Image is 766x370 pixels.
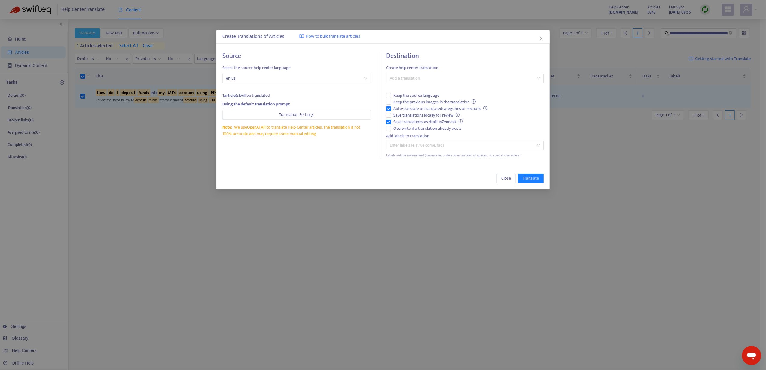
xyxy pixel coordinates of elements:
span: Save translations locally for review [391,112,462,119]
span: Save translations as draft in Zendesk [391,119,465,125]
span: info-circle [483,106,487,110]
span: Create help center translation [386,65,544,71]
strong: 1 article(s) [222,92,240,99]
a: OpenAI API [247,124,267,131]
span: Keep the source language [391,92,442,99]
div: Labels will be normalized (lowercase, underscores instead of spaces, no special characters). [386,153,544,158]
span: info-circle [459,119,463,123]
span: Note: [222,124,232,131]
span: How to bulk translate articles [306,33,360,40]
button: Translate [518,174,544,183]
span: Auto-translate untranslated categories or sections [391,105,490,112]
div: Create Translations of Articles [222,33,544,40]
span: info-circle [456,113,460,117]
span: en-us [226,74,367,83]
span: Translation Settings [279,111,314,118]
button: Close [538,35,545,42]
span: Close [501,175,511,182]
a: How to bulk translate articles [299,33,360,40]
span: Keep the previous images in the translation [391,99,478,105]
span: Select the source help center language [222,65,371,71]
div: We use to translate Help Center articles. The translation is not 100% accurate and may require so... [222,124,371,137]
div: will be translated [222,92,371,99]
span: Overwrite if a translation already exists [391,125,464,132]
button: Close [496,174,516,183]
div: Add labels to translation [386,133,544,139]
span: info-circle [472,99,476,104]
iframe: Button to launch messaging window [742,346,761,365]
span: close [539,36,544,41]
button: Translation Settings [222,110,371,120]
h4: Destination [386,52,544,60]
img: image-link [299,34,304,39]
h4: Source [222,52,371,60]
div: Using the default translation prompt [222,101,371,108]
